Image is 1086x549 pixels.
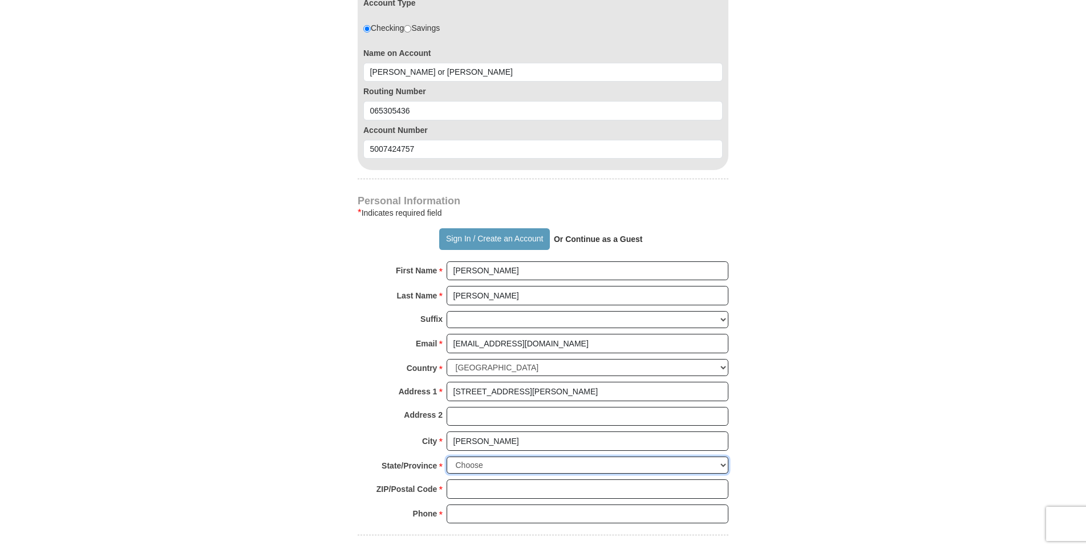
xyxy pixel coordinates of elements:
[358,196,728,205] h4: Personal Information
[413,506,437,522] strong: Phone
[382,458,437,474] strong: State/Province
[416,336,437,352] strong: Email
[363,47,723,59] label: Name on Account
[358,206,728,220] div: Indicates required field
[363,22,440,34] div: Checking Savings
[396,263,437,278] strong: First Name
[399,384,437,399] strong: Address 1
[422,433,437,449] strong: City
[407,360,437,376] strong: Country
[439,228,549,250] button: Sign In / Create an Account
[397,288,437,304] strong: Last Name
[420,311,443,327] strong: Suffix
[554,235,643,244] strong: Or Continue as a Guest
[363,86,723,97] label: Routing Number
[404,407,443,423] strong: Address 2
[363,124,723,136] label: Account Number
[376,481,437,497] strong: ZIP/Postal Code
